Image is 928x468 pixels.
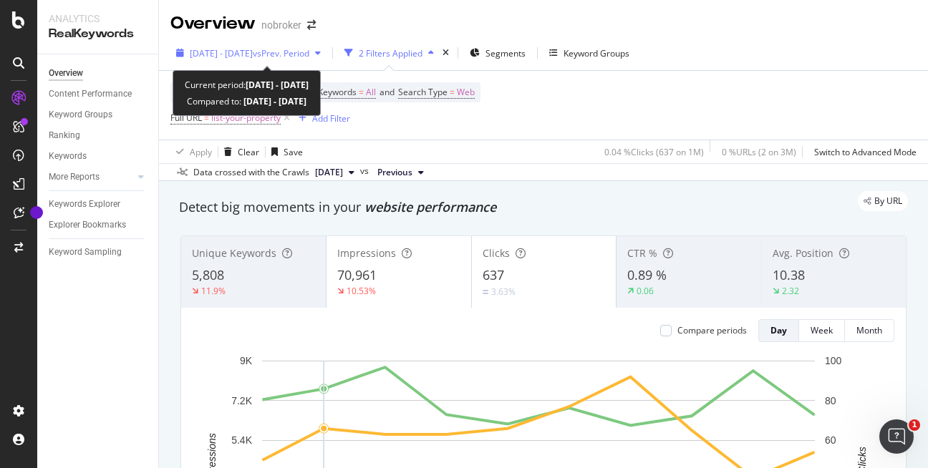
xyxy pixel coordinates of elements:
[398,86,448,98] span: Search Type
[360,165,372,177] span: vs
[380,86,395,98] span: and
[312,112,350,125] div: Add Filter
[811,324,833,336] div: Week
[49,149,148,164] a: Keywords
[309,164,360,181] button: [DATE]
[773,246,833,260] span: Avg. Position
[879,419,914,454] iframe: Intercom live chat
[170,42,327,64] button: [DATE] - [DATE]vsPrev. Period
[377,166,412,179] span: Previous
[284,146,303,158] div: Save
[722,146,796,158] div: 0 % URLs ( 2 on 3M )
[185,77,309,93] div: Current period:
[211,108,281,128] span: list-your-property
[845,319,894,342] button: Month
[253,47,309,59] span: vs Prev. Period
[49,170,134,185] a: More Reports
[49,149,87,164] div: Keywords
[30,206,43,219] div: Tooltip anchor
[49,87,148,102] a: Content Performance
[627,246,657,260] span: CTR %
[464,42,531,64] button: Segments
[337,246,396,260] span: Impressions
[204,112,209,124] span: =
[485,47,526,59] span: Segments
[238,146,259,158] div: Clear
[483,266,504,283] span: 637
[231,434,252,446] text: 5.4K
[241,95,306,107] b: [DATE] - [DATE]
[190,47,253,59] span: [DATE] - [DATE]
[858,191,908,211] div: legacy label
[782,285,799,297] div: 2.32
[261,18,301,32] div: nobroker
[49,11,147,26] div: Analytics
[604,146,704,158] div: 0.04 % Clicks ( 637 on 1M )
[201,285,226,297] div: 11.9%
[193,166,309,179] div: Data crossed with the Crawls
[49,218,148,233] a: Explorer Bookmarks
[825,395,836,406] text: 80
[758,319,799,342] button: Day
[773,266,805,283] span: 10.38
[49,245,122,260] div: Keyword Sampling
[187,93,306,109] div: Compared to:
[190,146,212,158] div: Apply
[49,197,148,212] a: Keywords Explorer
[337,266,377,283] span: 70,961
[49,218,126,233] div: Explorer Bookmarks
[49,245,148,260] a: Keyword Sampling
[909,419,920,431] span: 1
[856,324,882,336] div: Month
[246,79,309,91] b: [DATE] - [DATE]
[49,128,80,143] div: Ranking
[240,355,253,366] text: 9K
[170,112,202,124] span: Full URL
[49,128,148,143] a: Ranking
[49,87,132,102] div: Content Performance
[483,246,510,260] span: Clicks
[543,42,635,64] button: Keyword Groups
[483,290,488,294] img: Equal
[347,285,376,297] div: 10.53%
[49,26,147,42] div: RealKeywords
[49,66,148,81] a: Overview
[49,107,112,122] div: Keyword Groups
[770,324,787,336] div: Day
[457,82,475,102] span: Web
[825,355,842,366] text: 100
[49,197,120,212] div: Keywords Explorer
[491,286,516,298] div: 3.63%
[266,140,303,163] button: Save
[318,86,357,98] span: Keywords
[808,140,917,163] button: Switch to Advanced Mode
[450,86,455,98] span: =
[359,47,422,59] div: 2 Filters Applied
[339,42,440,64] button: 2 Filters Applied
[359,86,364,98] span: =
[192,266,224,283] span: 5,808
[231,395,252,406] text: 7.2K
[372,164,430,181] button: Previous
[170,11,256,36] div: Overview
[564,47,629,59] div: Keyword Groups
[440,46,452,60] div: times
[218,140,259,163] button: Clear
[49,107,148,122] a: Keyword Groups
[627,266,667,283] span: 0.89 %
[677,324,747,336] div: Compare periods
[315,166,343,179] span: 2025 Sep. 1st
[366,82,376,102] span: All
[293,109,350,127] button: Add Filter
[799,319,845,342] button: Week
[874,197,902,205] span: By URL
[825,434,836,446] text: 60
[307,20,316,30] div: arrow-right-arrow-left
[814,146,917,158] div: Switch to Advanced Mode
[192,246,276,260] span: Unique Keywords
[49,66,83,81] div: Overview
[170,140,212,163] button: Apply
[49,170,100,185] div: More Reports
[637,285,654,297] div: 0.06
